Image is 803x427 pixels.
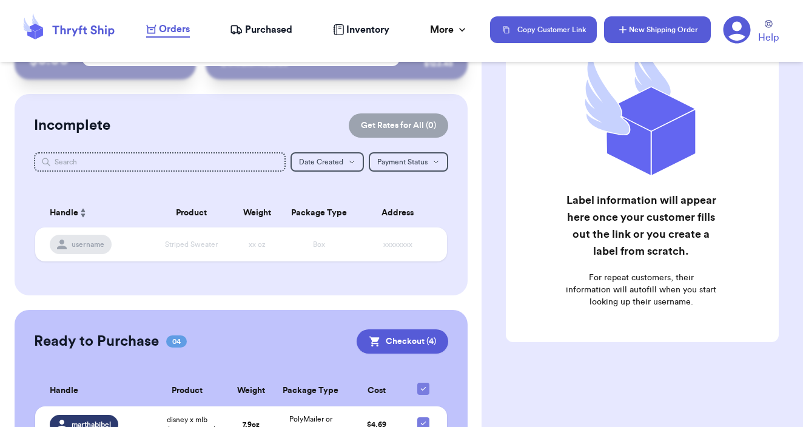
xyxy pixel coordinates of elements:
a: Purchased [230,22,292,37]
h2: Incomplete [34,116,110,135]
span: Help [758,30,779,45]
span: Inventory [346,22,389,37]
button: New Shipping Order [604,16,711,43]
span: username [72,240,104,249]
button: Checkout (4) [357,329,448,354]
button: Copy Customer Link [490,16,597,43]
p: For repeat customers, their information will autofill when you start looking up their username. [566,272,716,308]
span: Orders [159,22,190,36]
span: Handle [50,207,78,220]
th: Product [150,198,233,227]
h2: Ready to Purchase [34,332,159,351]
th: Package Type [282,198,356,227]
div: $ 123.45 [424,58,453,70]
span: 04 [166,335,187,348]
span: Date Created [299,158,343,166]
th: Weight [227,375,275,406]
span: xx oz [249,241,266,248]
input: Search [34,152,286,172]
span: xxxxxxxx [383,241,412,248]
span: Box [313,241,325,248]
th: Address [356,198,446,227]
th: Weight [233,198,282,227]
button: Payment Status [369,152,448,172]
span: Handle [50,385,78,397]
div: More [430,22,468,37]
span: Payment Status [377,158,428,166]
th: Package Type [275,375,347,406]
a: Inventory [333,22,389,37]
h2: Label information will appear here once your customer fills out the link or you create a label fr... [566,192,716,260]
button: Date Created [291,152,364,172]
th: Cost [347,375,407,406]
button: Sort ascending [78,206,88,220]
a: Help [758,20,779,45]
th: Product [147,375,227,406]
a: Orders [146,22,190,38]
span: Purchased [245,22,292,37]
span: Striped Sweater [165,241,218,248]
button: Get Rates for All (0) [349,113,448,138]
